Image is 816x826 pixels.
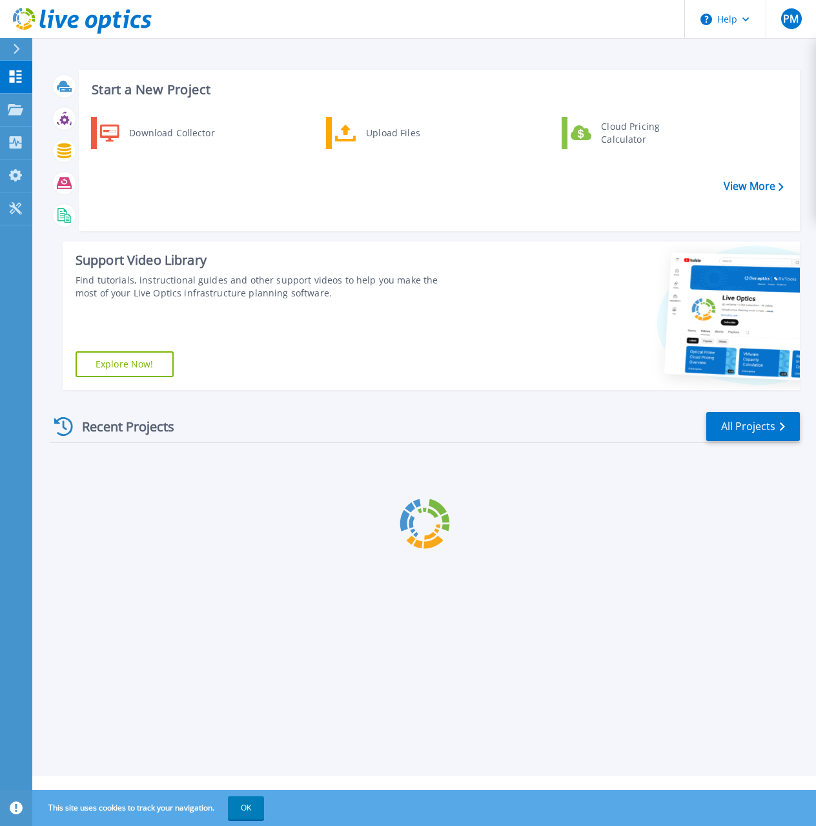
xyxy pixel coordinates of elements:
[92,83,783,97] h3: Start a New Project
[724,180,784,192] a: View More
[76,274,458,300] div: Find tutorials, instructional guides and other support videos to help you make the most of your L...
[360,120,455,146] div: Upload Files
[228,796,264,820] button: OK
[595,120,690,146] div: Cloud Pricing Calculator
[76,252,458,269] div: Support Video Library
[562,117,694,149] a: Cloud Pricing Calculator
[91,117,223,149] a: Download Collector
[50,411,192,442] div: Recent Projects
[76,351,174,377] a: Explore Now!
[783,14,799,24] span: PM
[36,796,264,820] span: This site uses cookies to track your navigation.
[326,117,458,149] a: Upload Files
[123,120,220,146] div: Download Collector
[706,412,800,441] a: All Projects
